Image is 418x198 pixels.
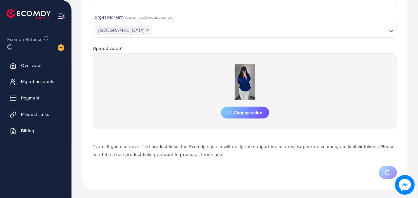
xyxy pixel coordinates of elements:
[5,75,67,88] a: My ad accounts
[93,14,174,20] label: Target Market
[5,108,67,121] a: Product Links
[58,12,65,20] img: menu
[7,9,51,19] img: logo
[21,95,39,101] span: Payment
[221,107,269,119] button: Change video
[21,111,49,118] span: Product Links
[93,22,397,38] div: Search for option
[93,143,397,158] p: *Note: If you use unverified product links, the Ecomdy system will notify the support team to rev...
[7,36,43,43] span: Ecomdy Balance
[93,45,123,52] label: Upload video
[58,44,64,51] img: image
[153,25,387,35] input: Search for option
[5,91,67,104] a: Payment
[21,62,41,69] span: Overview
[5,59,67,72] a: Overview
[212,64,278,100] img: Preview Image
[95,26,152,35] span: [GEOGRAPHIC_DATA]
[146,29,149,32] button: Deselect Pakistan
[21,78,54,85] span: My ad accounts
[123,14,173,20] span: (You can add multi-country)
[21,127,34,134] span: Billing
[395,175,415,195] img: image
[228,110,263,115] span: Change video
[5,124,67,137] a: Billing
